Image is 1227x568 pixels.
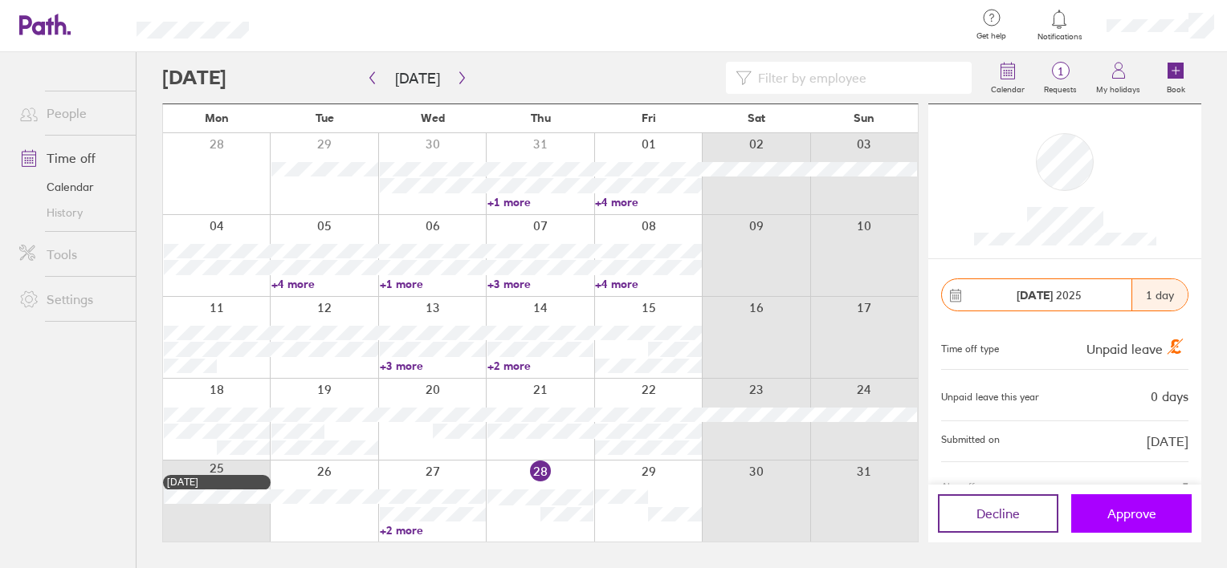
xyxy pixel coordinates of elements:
a: Calendar [981,52,1034,103]
span: Fri [642,112,656,124]
a: +4 more [271,277,377,291]
div: [DATE] [167,477,267,488]
a: +4 more [595,195,701,209]
a: Time off [6,142,136,174]
label: Calendar [981,80,1034,95]
span: Wed [421,112,445,124]
span: Mon [205,112,229,124]
span: Approve [1107,506,1156,521]
div: 1 day [1131,279,1188,310]
a: +1 more [487,195,593,209]
span: [DATE] [1147,434,1188,448]
a: +1 more [380,277,486,291]
a: History [6,200,136,225]
a: Book [1150,52,1201,103]
span: Notifications [1033,32,1086,42]
input: Filter by employee [752,63,962,93]
span: Sat [748,112,765,124]
div: 0 days [1151,389,1188,404]
a: +2 more [380,523,486,538]
button: [DATE] [382,65,453,91]
a: 1Requests [1034,52,1086,103]
span: Also off [941,481,975,493]
a: +2 more [487,359,593,373]
a: +3 more [380,359,486,373]
a: Notifications [1033,8,1086,42]
span: Thu [531,112,551,124]
span: Tue [316,112,334,124]
div: Time off type [941,337,999,356]
a: Calendar [6,174,136,200]
span: Submitted on [941,434,1000,448]
a: +4 more [595,277,701,291]
span: Unpaid leave [1086,341,1163,357]
a: People [6,97,136,129]
a: +3 more [487,277,593,291]
label: My holidays [1086,80,1150,95]
label: Requests [1034,80,1086,95]
button: Decline [938,494,1058,533]
span: Decline [976,506,1020,521]
a: Settings [6,283,136,315]
a: My holidays [1086,52,1150,103]
span: 1 [1034,65,1086,78]
a: Tools [6,238,136,270]
strong: [DATE] [1017,288,1053,302]
div: Unpaid leave this year [941,392,1039,403]
span: 2025 [1017,289,1082,302]
span: Sun [854,112,874,124]
label: Book [1157,80,1195,95]
button: Approve [1071,494,1192,533]
span: 7 [1183,481,1188,493]
span: Get help [965,31,1017,41]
